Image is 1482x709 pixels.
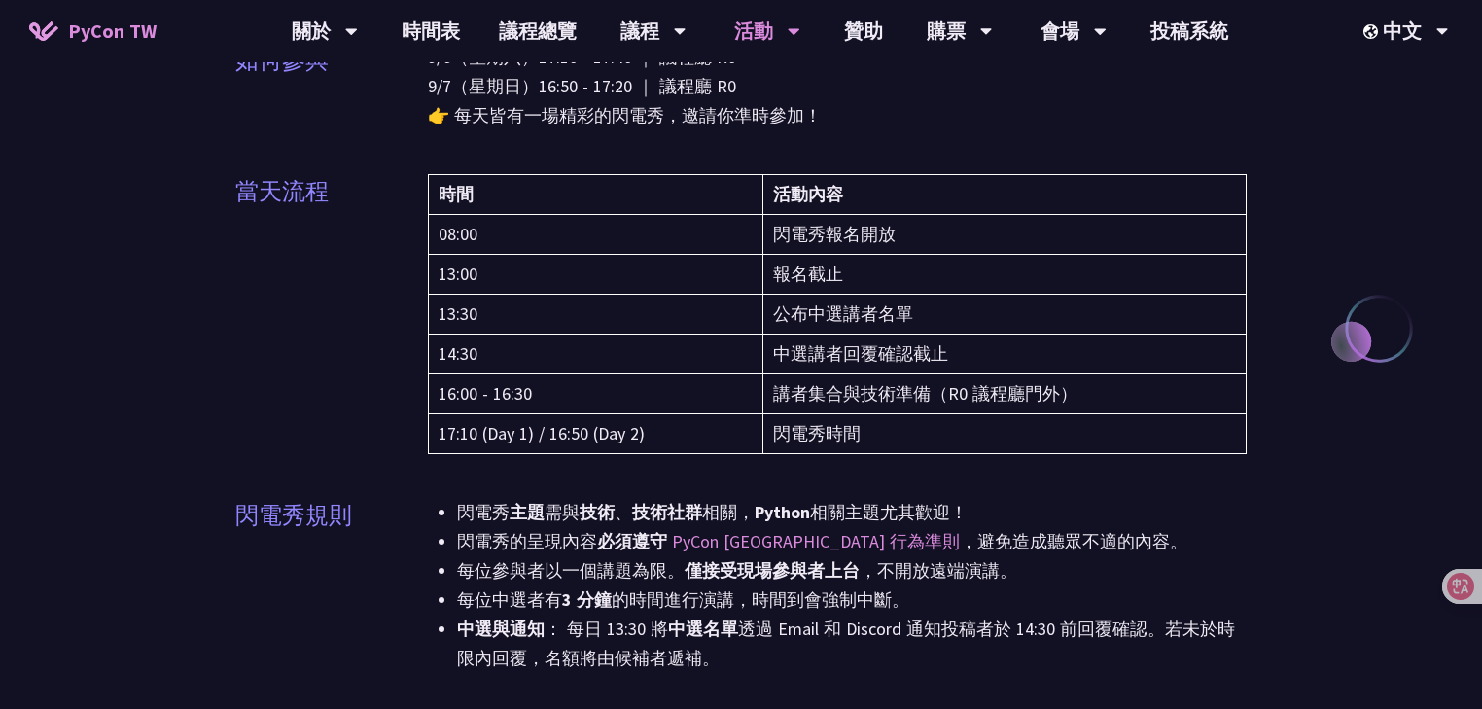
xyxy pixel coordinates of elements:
td: 13:00 [429,255,763,295]
td: 公布中選講者名單 [763,295,1247,335]
strong: Python [755,501,810,523]
td: 閃電秀時間 [763,414,1247,454]
a: PyCon TW [10,7,176,55]
td: 08:00 [429,215,763,255]
p: 閃電秀規則 [235,498,352,533]
strong: 必須遵守 [597,530,667,552]
img: Locale Icon [1363,24,1383,39]
img: Home icon of PyCon TW 2025 [29,21,58,41]
th: 活動內容 [763,175,1247,215]
strong: 3 分鐘 [562,588,612,611]
li: ： 每日 13:30 將 透過 Email 和 Discord 通知投稿者於 14:30 前回覆確認。若未於時限內回覆，名額將由候補者遞補。 [457,615,1247,673]
p: 當天流程 [235,174,329,209]
strong: 僅接受現場參與者上台 [685,559,860,582]
strong: 中選名單 [668,618,738,640]
li: 每位參與者以一個講題為限。 ，不開放遠端演講。 [457,556,1247,585]
strong: 技術 [580,501,615,523]
td: 17:10 (Day 1) / 16:50 (Day 2) [429,414,763,454]
td: 16:00 - 16:30 [429,374,763,414]
td: 閃電秀報名開放 [763,215,1247,255]
strong: 技術社群 [632,501,702,523]
strong: 主題 [510,501,545,523]
strong: 中選與通知 [457,618,545,640]
td: 13:30 [429,295,763,335]
p: 9/6（星期六）17:10 - 17:40 ｜ 議程廳 R0 9/7（星期日）16:50 - 17:20 ｜ 議程廳 R0 👉 每天皆有一場精彩的閃電秀，邀請你準時參加！ [428,43,1247,130]
td: 中選講者回覆確認截止 [763,335,1247,374]
a: PyCon [GEOGRAPHIC_DATA] 行為準則 [672,530,960,552]
span: PyCon TW [68,17,157,46]
th: 時間 [429,175,763,215]
li: 閃電秀 需與 、 相關， 相關主題尤其歡迎！ [457,498,1247,527]
li: 每位中選者有 的時間進行演講，時間到會強制中斷。 [457,585,1247,615]
td: 14:30 [429,335,763,374]
td: 講者集合與技術準備（R0 議程廳門外） [763,374,1247,414]
td: 報名截止 [763,255,1247,295]
li: 閃電秀的呈現內容 ，避免造成聽眾不適的內容。 [457,527,1247,556]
